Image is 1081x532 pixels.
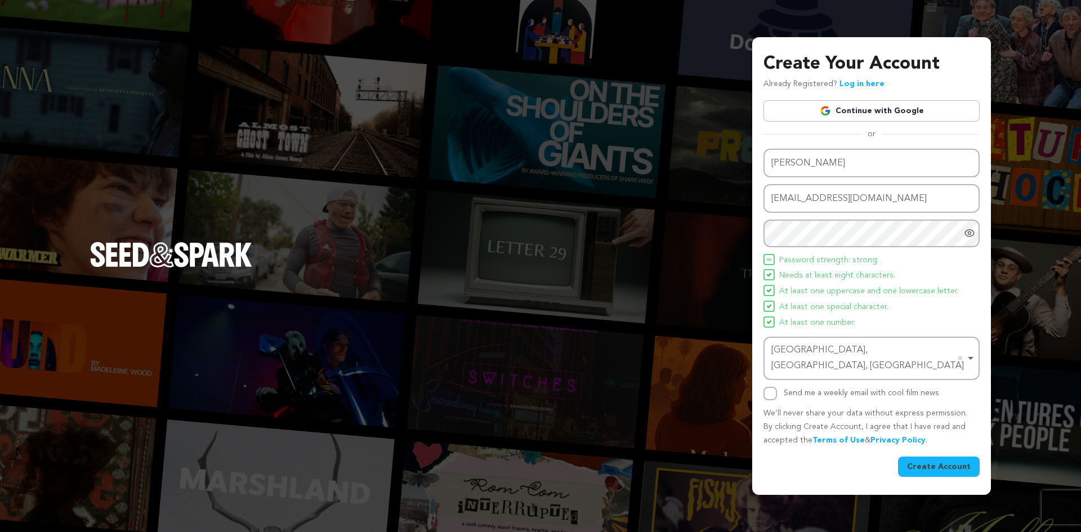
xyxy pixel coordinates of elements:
[779,269,895,283] span: Needs at least eight characters.
[767,257,771,262] img: Seed&Spark Icon
[763,78,885,91] p: Already Registered?
[763,149,980,177] input: Name
[898,457,980,477] button: Create Account
[90,242,252,289] a: Seed&Spark Homepage
[784,389,939,397] label: Send me a weekly email with cool film news
[964,227,975,239] a: Show password as plain text. Warning: this will display your password on the screen.
[954,352,966,364] button: Remove item: 'ChIJE9on3F3HwoAR9AhGJW_fL-I'
[779,301,888,314] span: At least one special character.
[763,184,980,213] input: Email address
[767,304,771,309] img: Seed&Spark Icon
[90,242,252,267] img: Seed&Spark Logo
[820,105,831,117] img: Google logo
[839,80,885,88] a: Log in here
[763,407,980,447] p: We’ll never share your data without express permission. By clicking Create Account, I agree that ...
[767,272,771,277] img: Seed&Spark Icon
[779,285,959,298] span: At least one uppercase and one lowercase letter.
[771,342,965,375] div: [GEOGRAPHIC_DATA], [GEOGRAPHIC_DATA], [GEOGRAPHIC_DATA]
[779,254,877,267] span: Password strength: strong
[767,288,771,293] img: Seed&Spark Icon
[763,100,980,122] a: Continue with Google
[763,51,980,78] h3: Create Your Account
[870,436,926,444] a: Privacy Policy
[861,128,882,140] span: or
[779,316,855,330] span: At least one number.
[767,320,771,324] img: Seed&Spark Icon
[812,436,865,444] a: Terms of Use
